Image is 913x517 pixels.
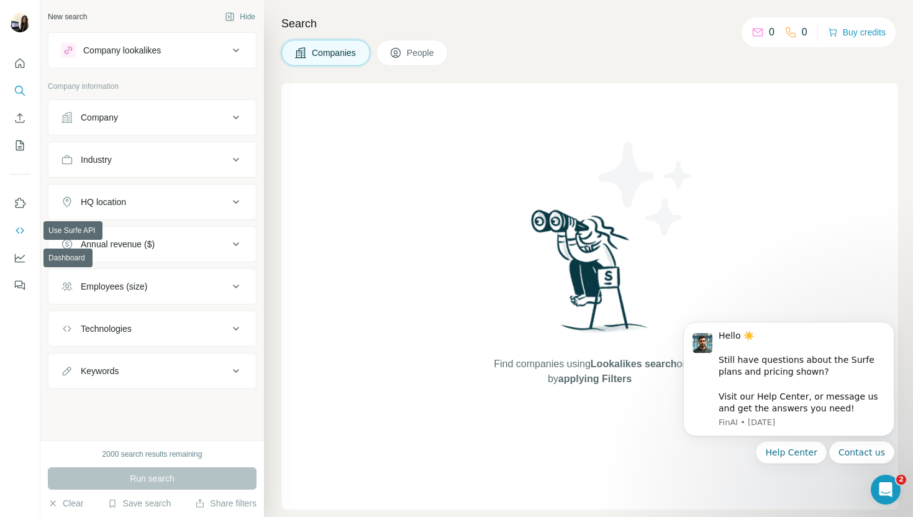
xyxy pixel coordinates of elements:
[525,206,655,345] img: Surfe Illustration - Woman searching with binoculars
[828,24,886,41] button: Buy credits
[81,238,155,250] div: Annual revenue ($)
[83,44,161,57] div: Company lookalikes
[896,475,906,485] span: 2
[81,153,112,166] div: Industry
[490,357,689,387] span: Find companies using or by
[81,111,118,124] div: Company
[81,280,147,293] div: Employees (size)
[407,47,435,59] span: People
[81,196,126,208] div: HQ location
[871,475,901,505] iframe: Intercom live chat
[10,80,30,102] button: Search
[195,497,257,510] button: Share filters
[802,25,807,40] p: 0
[48,356,256,386] button: Keywords
[48,11,87,22] div: New search
[769,25,774,40] p: 0
[10,107,30,129] button: Enrich CSV
[10,52,30,75] button: Quick start
[281,15,898,32] h4: Search
[312,47,357,59] span: Companies
[48,145,256,175] button: Industry
[48,272,256,301] button: Employees (size)
[10,274,30,296] button: Feedback
[10,247,30,269] button: Dashboard
[216,7,264,26] button: Hide
[10,192,30,214] button: Use Surfe on LinkedIn
[48,497,83,510] button: Clear
[102,449,202,460] div: 2000 search results remaining
[10,219,30,242] button: Use Surfe API
[48,187,256,217] button: HQ location
[10,134,30,157] button: My lists
[591,359,677,369] span: Lookalikes search
[558,373,632,384] span: applying Filters
[665,281,913,483] iframe: Intercom notifications message
[48,229,256,259] button: Annual revenue ($)
[48,103,256,132] button: Company
[10,12,30,32] img: Avatar
[48,81,257,92] p: Company information
[81,365,119,377] div: Keywords
[48,314,256,344] button: Technologies
[81,323,132,335] div: Technologies
[107,497,171,510] button: Save search
[48,35,256,65] button: Company lookalikes
[590,133,702,245] img: Surfe Illustration - Stars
